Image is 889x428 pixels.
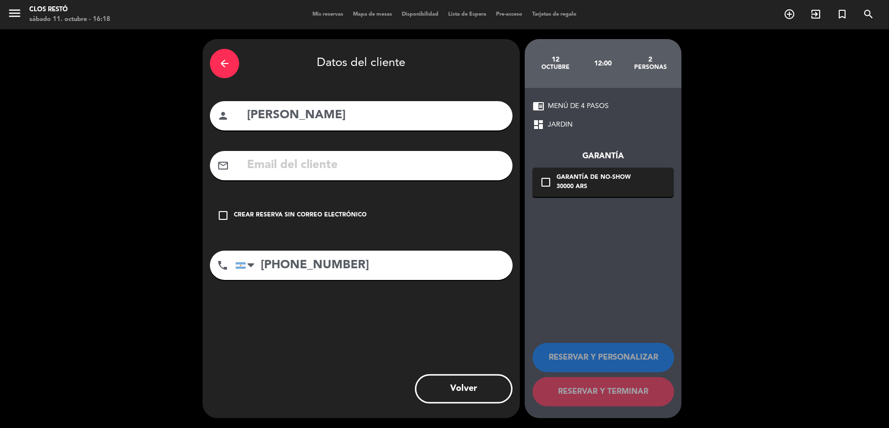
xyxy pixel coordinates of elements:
i: menu [7,6,22,21]
button: Volver [415,374,513,404]
i: arrow_back [219,58,230,69]
i: check_box_outline_blank [217,210,229,221]
input: Nombre del cliente [246,106,505,126]
div: 2 [627,56,674,64]
div: Argentina: +54 [236,251,258,279]
i: search [863,8,874,20]
i: turned_in_not [836,8,848,20]
i: phone [217,259,228,271]
span: Disponibilidad [397,12,443,17]
span: chrome_reader_mode [533,100,544,112]
span: Pre-acceso [491,12,527,17]
div: 12:00 [579,46,627,81]
div: sábado 11. octubre - 16:18 [29,15,110,24]
i: mail_outline [217,160,229,171]
button: menu [7,6,22,24]
span: Tarjetas de regalo [527,12,581,17]
div: Garantía de no-show [557,173,631,183]
i: person [217,110,229,122]
div: personas [627,64,674,71]
button: RESERVAR Y TERMINAR [533,377,674,407]
button: RESERVAR Y PERSONALIZAR [533,343,674,372]
i: check_box_outline_blank [540,176,552,188]
span: Mis reservas [308,12,348,17]
div: Crear reserva sin correo electrónico [234,211,367,220]
div: 30000 ARS [557,182,631,192]
span: dashboard [533,119,544,130]
input: Número de teléfono... [235,251,513,280]
div: 12 [532,56,579,64]
span: Mapa de mesas [348,12,397,17]
div: octubre [532,64,579,71]
div: Datos del cliente [210,46,513,81]
span: Lista de Espera [443,12,491,17]
i: exit_to_app [810,8,822,20]
div: Garantía [533,150,674,163]
input: Email del cliente [246,155,505,175]
span: JARDIN [548,119,573,130]
i: add_circle_outline [784,8,795,20]
div: Clos Restó [29,5,110,15]
span: MENÚ DE 4 PASOS [548,101,609,112]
